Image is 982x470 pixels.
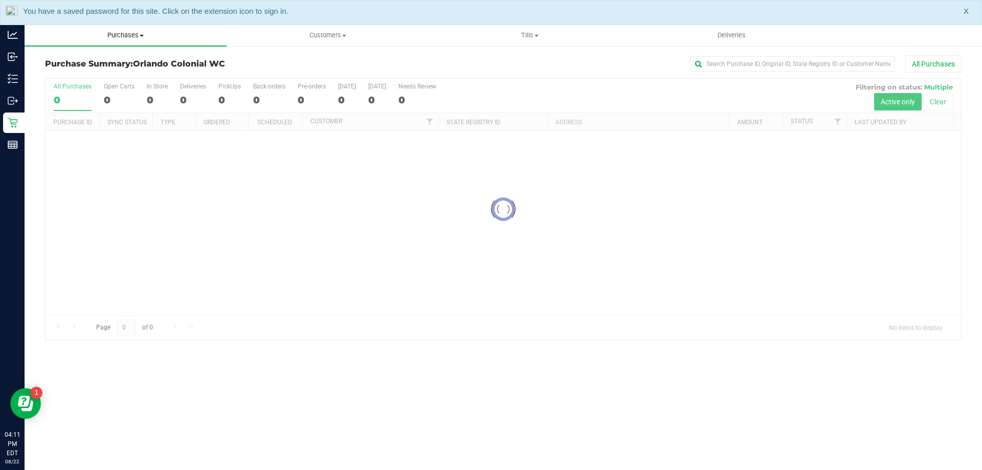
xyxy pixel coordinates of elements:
[8,140,18,150] inline-svg: Reports
[227,25,429,46] a: Customers
[10,388,41,419] iframe: Resource center
[227,31,428,40] span: Customers
[8,118,18,128] inline-svg: Retail
[6,6,18,19] img: notLoggedInIcon.png
[23,7,288,15] span: You have a saved password for this site. Click on the extension icon to sign in.
[45,59,350,69] h3: Purchase Summary:
[905,55,962,73] button: All Purchases
[429,31,630,40] span: Tills
[429,25,631,46] a: Tills
[30,387,42,399] iframe: Resource center unread badge
[25,25,227,46] a: Purchases
[8,96,18,106] inline-svg: Outbound
[704,31,760,40] span: Deliveries
[690,56,895,72] input: Search Purchase ID, Original ID, State Registry ID or Customer Name...
[8,74,18,84] inline-svg: Inventory
[964,6,969,17] span: X
[5,458,20,465] p: 08/22
[631,25,833,46] a: Deliveries
[8,52,18,62] inline-svg: Inbound
[5,430,20,458] p: 04:11 PM EDT
[25,31,227,40] span: Purchases
[8,30,18,40] inline-svg: Analytics
[133,59,225,69] span: Orlando Colonial WC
